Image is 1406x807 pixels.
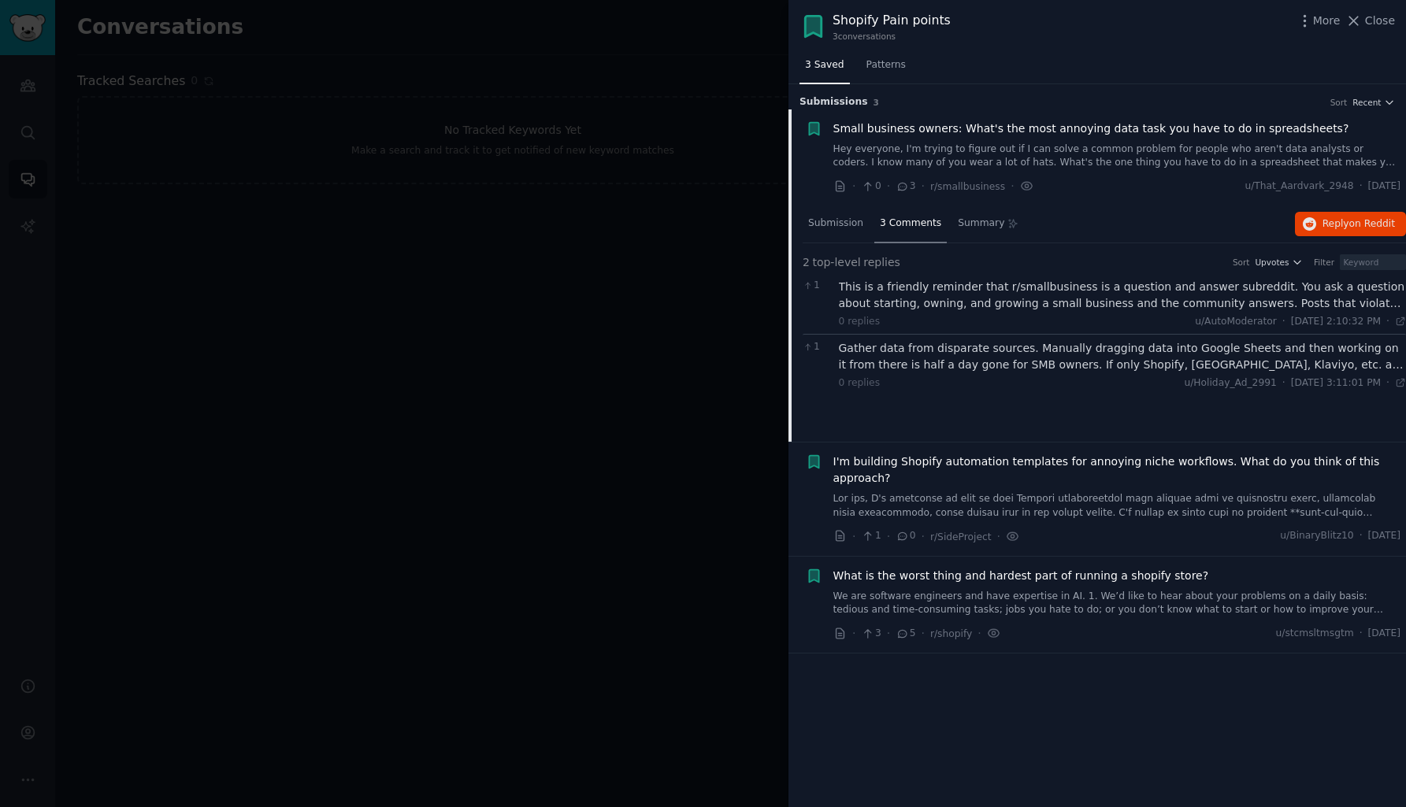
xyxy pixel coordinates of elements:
span: 3 [874,98,879,107]
span: · [922,178,925,194]
span: 0 [896,529,915,543]
span: · [887,178,890,194]
span: u/stcmsltmsgtm [1275,627,1353,641]
span: · [1360,529,1363,543]
span: [DATE] 3:11:01 PM [1291,376,1381,391]
span: · [1360,180,1363,194]
div: Shopify Pain points [833,11,951,31]
span: 2 [803,254,810,271]
span: · [852,528,855,545]
span: replies [863,254,900,271]
span: 3 Comments [880,217,941,231]
span: · [922,528,925,545]
a: 3 Saved [799,53,850,85]
span: r/smallbusiness [930,181,1005,192]
span: · [1282,376,1285,391]
span: 1 [803,279,830,293]
span: Reply [1323,217,1395,231]
span: 5 [896,627,915,641]
span: [DATE] 2:10:32 PM [1291,315,1381,329]
span: 3 Saved [805,58,844,72]
span: · [978,625,981,642]
span: Upvotes [1255,257,1289,268]
span: 0 [861,180,881,194]
span: r/shopify [930,628,972,639]
button: More [1297,13,1341,29]
span: u/That_Aardvark_2948 [1245,180,1353,194]
a: What is the worst thing and hardest part of running a shopify store? [833,568,1209,584]
a: Patterns [861,53,911,85]
span: Recent [1352,97,1381,108]
span: · [1011,178,1014,194]
button: Replyon Reddit [1295,212,1406,237]
div: Sort [1330,97,1348,108]
a: Hey everyone, I'm trying to figure out if I can solve a common problem for people who aren't data... [833,143,1401,170]
a: We are software engineers and have expertise in AI. 1. We’d like to hear about your problems on a... [833,590,1401,617]
span: top-level [812,254,860,271]
span: · [852,178,855,194]
span: More [1313,13,1341,29]
div: Sort [1233,257,1250,268]
span: · [1386,376,1389,391]
button: Close [1345,13,1395,29]
span: · [887,625,890,642]
span: u/BinaryBlitz10 [1280,529,1353,543]
span: · [887,528,890,545]
span: [DATE] [1368,529,1400,543]
span: · [1360,627,1363,641]
span: · [1282,315,1285,329]
input: Keyword [1340,254,1406,270]
span: [DATE] [1368,180,1400,194]
span: 3 [896,180,915,194]
span: · [922,625,925,642]
a: I'm building Shopify automation templates for annoying niche workflows. What do you think of this... [833,453,1401,487]
span: Summary [958,217,1004,231]
span: · [1386,315,1389,329]
a: Lor ips, D's ametconse ad elit se doei Tempori utlaboreetdol magn aliquae admi ve quisnostru exer... [833,492,1401,520]
span: · [852,625,855,642]
div: 3 conversation s [833,31,951,42]
span: on Reddit [1349,218,1395,229]
span: [DATE] [1368,627,1400,641]
span: Patterns [866,58,906,72]
span: u/Holiday_Ad_2991 [1184,377,1276,388]
span: Submission s [799,95,868,109]
span: u/AutoModerator [1195,316,1277,327]
button: Upvotes [1255,257,1303,268]
div: Filter [1314,257,1334,268]
span: Submission [808,217,863,231]
span: 1 [803,340,830,354]
span: Close [1365,13,1395,29]
span: r/SideProject [930,531,992,542]
span: 1 [861,529,881,543]
button: Recent [1352,97,1395,108]
span: 3 [861,627,881,641]
a: Small business owners: What's the most annoying data task you have to do in spreadsheets? [833,120,1349,137]
span: · [997,528,1000,545]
